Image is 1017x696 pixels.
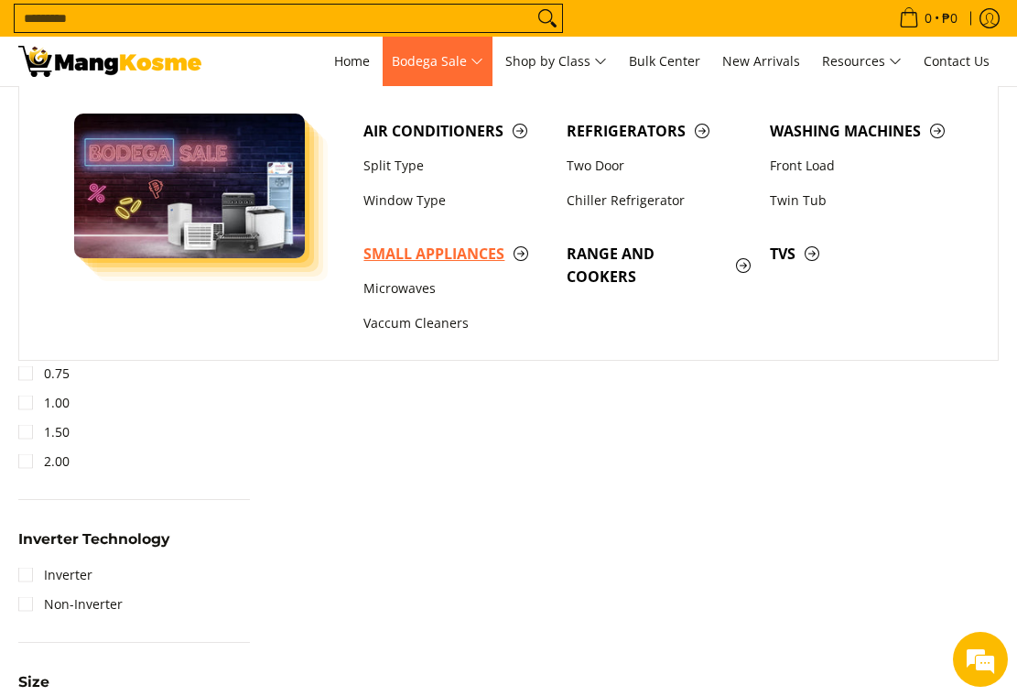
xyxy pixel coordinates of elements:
span: Home [334,52,370,70]
a: New Arrivals [713,37,809,86]
span: New Arrivals [722,52,800,70]
a: Window Type [354,183,557,218]
div: Chat with us now [95,103,308,126]
span: Contact Us [924,52,990,70]
a: 1.50 [18,418,70,447]
a: Twin Tub [761,183,964,218]
a: Microwaves [354,271,557,306]
a: Inverter [18,560,92,590]
a: Chiller Refrigerator [557,183,761,218]
a: 1.00 [18,388,70,418]
button: Search [533,5,562,32]
span: Bodega Sale [392,50,483,73]
a: TVs [761,236,964,271]
span: TVs [770,243,955,266]
a: Bulk Center [620,37,709,86]
span: Size [18,675,49,690]
span: ₱0 [939,12,960,25]
span: Small Appliances [363,243,548,266]
a: Front Load [761,148,964,183]
span: Range and Cookers [567,243,752,288]
a: Non-Inverter [18,590,123,619]
a: Home [325,37,379,86]
img: Class A | Page 6 | Mang Kosme [18,46,201,77]
a: Resources [813,37,911,86]
span: Resources [822,50,902,73]
nav: Main Menu [220,37,999,86]
a: Air Conditioners [354,114,557,148]
a: Contact Us [914,37,999,86]
a: 0.75 [18,359,70,388]
span: Shop by Class [505,50,607,73]
a: Shop by Class [496,37,616,86]
a: Refrigerators [557,114,761,148]
span: Air Conditioners [363,120,548,143]
div: Minimize live chat window [300,9,344,53]
a: Vaccum Cleaners [354,307,557,342]
a: Small Appliances [354,236,557,271]
span: Inverter Technology [18,532,169,547]
textarea: Type your message and hit 'Enter' [9,500,349,564]
span: Bulk Center [629,52,700,70]
summary: Open [18,532,169,560]
a: Split Type [354,148,557,183]
a: Range and Cookers [557,236,761,294]
a: Bodega Sale [383,37,492,86]
img: Bodega Sale [74,114,305,258]
span: • [893,8,963,28]
span: We're online! [106,231,253,416]
span: Washing Machines [770,120,955,143]
a: Two Door [557,148,761,183]
a: 2.00 [18,447,70,476]
span: Refrigerators [567,120,752,143]
span: 0 [922,12,935,25]
a: Washing Machines [761,114,964,148]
